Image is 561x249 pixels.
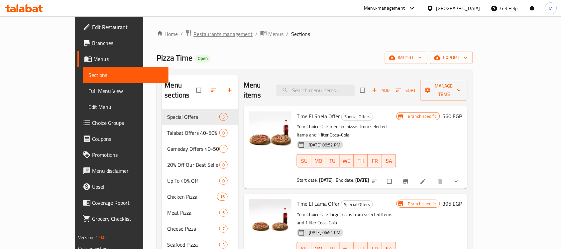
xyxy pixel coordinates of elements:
span: Select to update [383,175,397,188]
span: Time El Lama Offer [297,199,340,209]
span: Up To 40% Off [167,177,219,185]
span: 3 [220,242,227,248]
h6: 395 EGP [443,199,462,208]
span: [DATE] 06:54 PM [306,229,343,236]
button: import [385,52,427,64]
span: 7 [220,226,227,232]
span: TU [328,156,337,166]
span: Menu disclaimer [92,167,163,175]
span: End date: [336,176,354,184]
span: Restaurants management [193,30,253,38]
h2: Menu sections [165,80,196,100]
a: Branches [77,35,168,51]
span: Branch specific [405,113,440,120]
span: Sort sections [206,83,222,98]
div: items [219,177,228,185]
span: Sort [396,87,416,94]
button: SU [297,154,311,167]
span: Full Menu View [88,87,163,95]
button: delete [433,174,449,189]
span: 1.0.0 [96,233,106,242]
img: Time El Shela Offer [249,112,291,154]
a: Coverage Report [77,195,168,211]
div: Talabat Offers 40-50%0 [162,125,238,141]
div: Up To 40% Off0 [162,173,238,189]
span: MO [314,156,323,166]
div: Talabat Offers 40-50% [167,129,219,137]
button: sort-choices [367,174,383,189]
b: [DATE] [356,176,370,184]
span: Chicken Pizza [167,193,217,201]
span: Special Offers [167,113,219,121]
div: items [219,129,228,137]
div: Cheese Pizza7 [162,221,238,237]
a: Menus [77,51,168,67]
a: Edit Restaurant [77,19,168,35]
a: Full Menu View [83,83,168,99]
button: Sort [394,85,418,96]
a: Coupons [77,131,168,147]
div: Gameday Offers 40-50% Off [167,145,219,153]
span: SA [385,156,394,166]
a: Grocery Checklist [77,211,168,227]
button: Add section [222,83,238,98]
span: export [435,54,468,62]
div: items [219,209,228,217]
span: Select section [356,84,370,97]
span: Version: [78,233,94,242]
span: 20% Off Our Best Sellers [167,161,219,169]
span: M [549,5,553,12]
div: Menu-management [364,4,405,12]
span: Open [195,56,210,61]
span: Sections [88,71,163,79]
span: [DATE] 06:52 PM [306,142,343,148]
span: Seafood Pizza [167,241,219,249]
span: Grocery Checklist [92,215,163,223]
span: Choice Groups [92,119,163,127]
span: Special Offers [342,113,373,121]
a: Edit Menu [83,99,168,115]
p: Your Choice Of 2 large pizzas from selected Items and 1 liter Coca-Cola [297,210,396,227]
span: Menus [93,55,163,63]
button: MO [311,154,326,167]
span: Branch specific [405,201,440,207]
span: SU [300,156,309,166]
button: WE [340,154,354,167]
nav: breadcrumb [157,30,473,38]
a: Choice Groups [77,115,168,131]
span: Select all sections [192,84,206,97]
a: Promotions [77,147,168,163]
div: 20% Off Our Best Sellers0 [162,157,238,173]
span: Add item [370,85,392,96]
p: Your Choice Of 2 medium pizzas from selected Items and 1 liter Coca-Cola [297,123,396,139]
span: Time El Shela Offer [297,111,340,121]
span: WE [342,156,351,166]
span: Upsell [92,183,163,191]
span: Meat Pizza [167,209,219,217]
div: Meat Pizza5 [162,205,238,221]
span: 16 [217,194,227,200]
h6: 560 EGP [443,112,462,121]
span: Edit Restaurant [92,23,163,31]
span: Cheese Pizza [167,225,219,233]
b: [DATE] [319,176,333,184]
span: Coverage Report [92,199,163,207]
span: 1 [220,146,227,152]
div: [GEOGRAPHIC_DATA] [436,5,480,12]
a: Menus [260,30,283,38]
button: export [430,52,473,64]
a: Upsell [77,179,168,195]
span: Coupons [92,135,163,143]
button: TU [325,154,340,167]
li: / [286,30,288,38]
span: 0 [220,162,227,168]
span: TH [357,156,366,166]
span: Sort items [392,85,420,96]
span: FR [371,156,380,166]
span: Menus [268,30,283,38]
